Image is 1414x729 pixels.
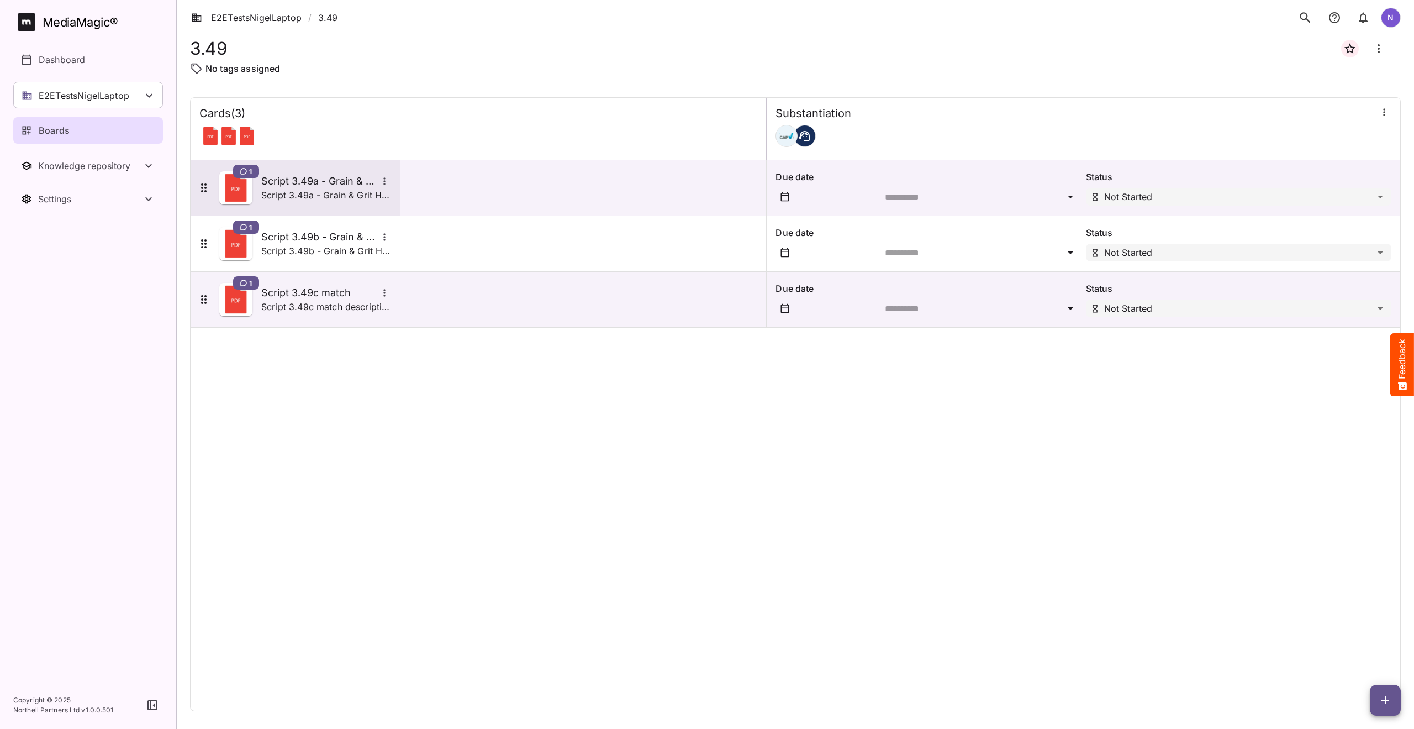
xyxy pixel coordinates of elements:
img: tag-outline.svg [190,62,203,75]
p: Status [1086,170,1391,183]
h4: Substantiation [775,107,851,120]
button: Feedback [1390,333,1414,396]
a: E2ETestsNigelLaptop [191,11,302,24]
div: Knowledge repository [38,160,142,171]
button: More options for Script 3.49c match [377,286,392,300]
nav: Settings [13,186,163,212]
p: Due date [775,282,1081,295]
h4: Cards ( 3 ) [199,107,245,120]
p: Script 3.49c match description [261,300,392,313]
h1: 3.49 [190,38,227,59]
nav: Knowledge repository [13,153,163,179]
p: Not Started [1104,192,1153,201]
div: N [1381,8,1401,28]
p: Dashboard [39,53,85,66]
div: Settings [38,193,142,204]
p: Not Started [1104,304,1153,313]
p: No tags assigned [205,62,280,75]
img: Asset Thumbnail [219,227,252,260]
button: More options for Script 3.49b - Grain & Grit Hardware - satisfaction mismatch [377,230,392,244]
h5: Script 3.49b - Grain & Grit Hardware - satisfaction mismatch [261,230,377,244]
p: Due date [775,170,1081,183]
img: Asset Thumbnail [219,283,252,316]
button: notifications [1352,6,1374,29]
a: MediaMagic® [18,13,163,31]
button: Toggle Settings [13,186,163,212]
a: Boards [13,117,163,144]
p: Copyright © 2025 [13,695,114,705]
img: Asset Thumbnail [219,171,252,204]
p: Script 3.49a - Grain & Grit Hardware - satisfaction match description [261,188,392,202]
a: Dashboard [13,46,163,73]
p: Not Started [1104,248,1153,257]
button: Toggle Knowledge repository [13,153,163,179]
h5: Script 3.49c match [261,286,377,300]
button: Board more options [1365,35,1392,62]
p: Status [1086,282,1391,295]
span: / [308,11,312,24]
p: E2ETestsNigelLaptop [39,89,129,102]
h5: Script 3.49a - Grain & Grit Hardware - satisfaction match [261,175,377,188]
span: 1 [249,167,252,176]
p: Status [1086,226,1391,239]
p: Due date [775,226,1081,239]
button: More options for Script 3.49a - Grain & Grit Hardware - satisfaction match [377,174,392,188]
button: search [1294,6,1317,29]
p: Script 3.49b - Grain & Grit Hardware - satisfaction mismatch description [261,244,392,258]
p: Northell Partners Ltd v 1.0.0.501 [13,705,114,715]
button: notifications [1323,6,1346,29]
p: Boards [39,124,70,137]
div: MediaMagic ® [43,13,118,32]
span: 1 [249,279,252,287]
span: 1 [249,223,252,232]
